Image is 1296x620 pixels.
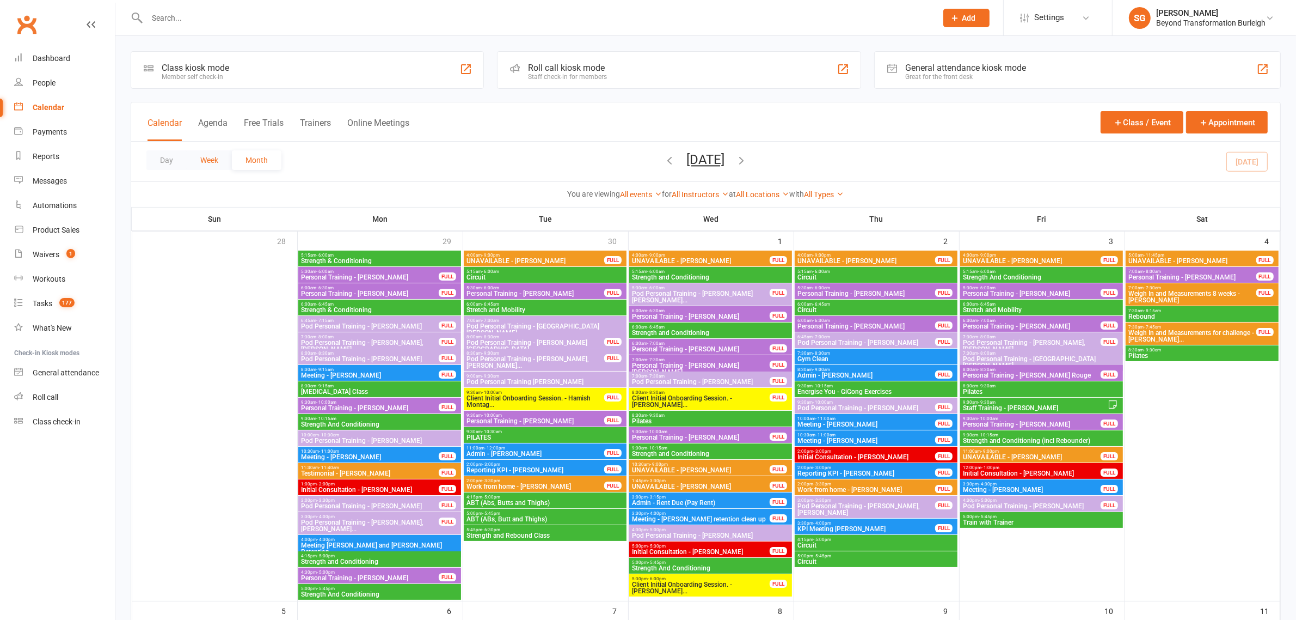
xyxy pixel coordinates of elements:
a: Messages [14,169,115,193]
span: - 10:00am [647,429,667,434]
span: Personal Training - [PERSON_NAME] [466,290,605,297]
span: - 9:00pm [482,253,500,258]
div: 3 [1109,232,1125,250]
span: - 7:30am [647,374,665,379]
a: All Types [804,190,844,199]
div: FULL [439,272,456,281]
span: - 10:00am [316,400,336,405]
span: 10:00am [300,433,459,437]
span: Circuit [466,274,624,281]
span: - 6:00am [482,285,499,290]
div: [PERSON_NAME] [1156,8,1266,18]
span: 7:00am [1128,269,1256,274]
span: - 8:00am [978,335,996,339]
span: 9:30am [466,390,605,395]
span: - 6:45am [647,325,665,330]
span: Pod Personal Training - [PERSON_NAME], [PERSON_NAME]... [466,356,605,369]
th: Wed [628,208,794,230]
span: Stretch and Mobility [466,307,624,313]
div: FULL [439,321,456,330]
span: Strength And Conditioning [300,421,459,428]
div: Class kiosk mode [162,63,229,73]
button: [DATE] [687,152,725,167]
span: 5:15am [962,269,1121,274]
strong: at [729,190,736,198]
span: Pod Personal Training - [PERSON_NAME] [300,323,439,330]
div: General attendance kiosk mode [905,63,1026,73]
div: FULL [770,312,787,320]
span: - 7:00am [813,335,830,339]
div: FULL [770,289,787,297]
a: Payments [14,120,115,144]
a: People [14,71,115,95]
th: Mon [297,208,463,230]
div: Tasks [33,299,52,308]
div: 4 [1264,232,1280,250]
span: 9:30am [300,400,439,405]
span: - 9:30am [978,400,996,405]
div: FULL [439,338,456,346]
span: - 6:00am [482,269,499,274]
span: Personal Training - [PERSON_NAME] [300,405,439,411]
span: Pod Personal Training - [PERSON_NAME] [797,405,936,411]
span: Circuit [797,307,955,313]
span: Personal Training - [PERSON_NAME] [962,290,1101,297]
span: Personal Training - [PERSON_NAME] [631,346,770,352]
span: Strength & Conditioning [300,307,459,313]
span: UNAVAILABLE - [PERSON_NAME] [631,258,770,264]
div: 1 [778,232,794,250]
span: Add [962,14,976,22]
span: 5:30am [631,285,770,290]
div: FULL [1101,256,1118,264]
span: - 7:30am [482,318,499,323]
th: Fri [959,208,1125,230]
span: Meeting - [PERSON_NAME] [300,372,439,379]
div: Payments [33,127,67,136]
span: 6:30am [631,341,770,346]
span: Pod Personal Training - [GEOGRAPHIC_DATA][PERSON_NAME] [466,323,624,336]
span: - 6:00am [813,269,830,274]
span: 7:30am [962,351,1121,356]
span: 6:00am [466,302,624,307]
th: Tue [463,208,628,230]
span: - 10:00am [482,413,502,418]
span: Strength and Conditioning [631,274,790,281]
div: FULL [1256,272,1274,281]
span: - 7:15am [316,318,334,323]
th: Thu [794,208,959,230]
span: UNAVAILABLE - [PERSON_NAME] [962,258,1101,264]
span: Gym Clean [797,356,955,362]
a: Product Sales [14,218,115,242]
span: Pod Personal Training - [PERSON_NAME], [PERSON_NAME] [300,339,439,352]
div: FULL [770,344,787,352]
span: 7:30am [300,335,439,339]
button: Free Trials [244,118,284,141]
span: 8:30am [466,351,605,356]
span: 4:00am [466,253,605,258]
span: 6:00am [631,325,790,330]
a: Waivers 1 [14,242,115,267]
span: 177 [59,298,75,307]
span: - 9:00pm [978,253,996,258]
th: Sat [1125,208,1280,230]
span: 6:00am [631,308,770,313]
span: 9:30am [300,416,459,421]
button: Day [146,150,187,170]
input: Search... [144,10,929,26]
span: 8:30am [300,384,459,388]
span: 9:30am [797,384,955,388]
span: - 6:45am [978,302,996,307]
span: Personal Training - [PERSON_NAME] [962,421,1101,428]
a: Dashboard [14,46,115,71]
a: Tasks 177 [14,291,115,316]
span: UNAVAILABLE - [PERSON_NAME] [797,258,936,264]
div: FULL [604,416,622,424]
span: - 8:00am [978,351,996,356]
span: 9:30am [797,400,936,405]
span: 9:00am [962,400,1108,405]
span: 8:00am [300,351,439,356]
div: Class check-in [33,417,81,426]
span: 6:00am [300,302,459,307]
div: Roll call [33,393,58,402]
span: - 6:00am [647,285,665,290]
